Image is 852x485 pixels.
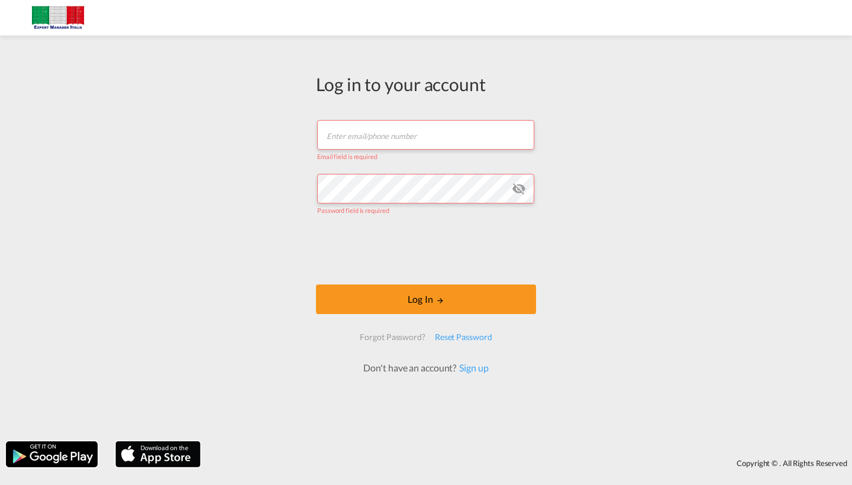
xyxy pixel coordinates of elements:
[350,361,501,374] div: Don't have an account?
[5,440,99,468] img: google.png
[430,326,497,348] div: Reset Password
[206,453,852,473] div: Copyright © . All Rights Reserved
[317,153,377,160] span: Email field is required
[114,440,202,468] img: apple.png
[317,206,389,214] span: Password field is required
[336,227,516,273] iframe: reCAPTCHA
[456,362,488,373] a: Sign up
[512,182,526,196] md-icon: icon-eye-off
[355,326,430,348] div: Forgot Password?
[18,5,98,31] img: 51022700b14f11efa3148557e262d94e.jpg
[316,72,536,96] div: Log in to your account
[317,120,534,150] input: Enter email/phone number
[316,284,536,314] button: LOGIN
